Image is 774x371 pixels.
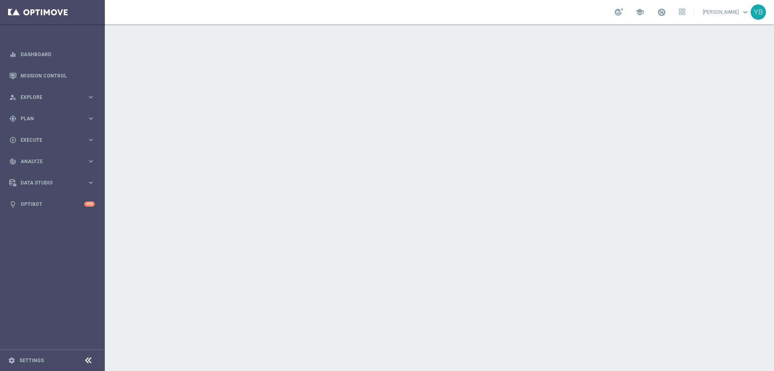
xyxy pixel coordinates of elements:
[21,180,87,185] span: Data Studio
[87,136,95,144] i: keyboard_arrow_right
[84,201,95,207] div: +10
[9,201,95,208] button: lightbulb Optibot +10
[9,158,87,165] div: Analyze
[9,180,95,186] button: Data Studio keyboard_arrow_right
[635,8,644,17] span: school
[9,137,95,143] button: play_circle_outline Execute keyboard_arrow_right
[8,357,15,364] i: settings
[9,201,17,208] i: lightbulb
[9,115,95,122] button: gps_fixed Plan keyboard_arrow_right
[21,116,87,121] span: Plan
[9,158,17,165] i: track_changes
[21,95,87,100] span: Explore
[87,93,95,101] i: keyboard_arrow_right
[9,51,17,58] i: equalizer
[9,179,87,187] div: Data Studio
[9,65,95,86] div: Mission Control
[9,94,17,101] i: person_search
[751,4,766,20] div: YB
[21,138,87,143] span: Execute
[87,115,95,122] i: keyboard_arrow_right
[21,193,84,215] a: Optibot
[9,136,87,144] div: Execute
[9,73,95,79] button: Mission Control
[702,6,751,18] a: [PERSON_NAME]keyboard_arrow_down
[21,159,87,164] span: Analyze
[87,157,95,165] i: keyboard_arrow_right
[21,65,95,86] a: Mission Control
[19,358,44,363] a: Settings
[9,115,17,122] i: gps_fixed
[9,115,87,122] div: Plan
[9,94,95,101] button: person_search Explore keyboard_arrow_right
[87,179,95,187] i: keyboard_arrow_right
[9,51,95,58] button: equalizer Dashboard
[9,44,95,65] div: Dashboard
[741,8,750,17] span: keyboard_arrow_down
[9,94,87,101] div: Explore
[9,193,95,215] div: Optibot
[21,44,95,65] a: Dashboard
[9,136,17,144] i: play_circle_outline
[9,158,95,165] button: track_changes Analyze keyboard_arrow_right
